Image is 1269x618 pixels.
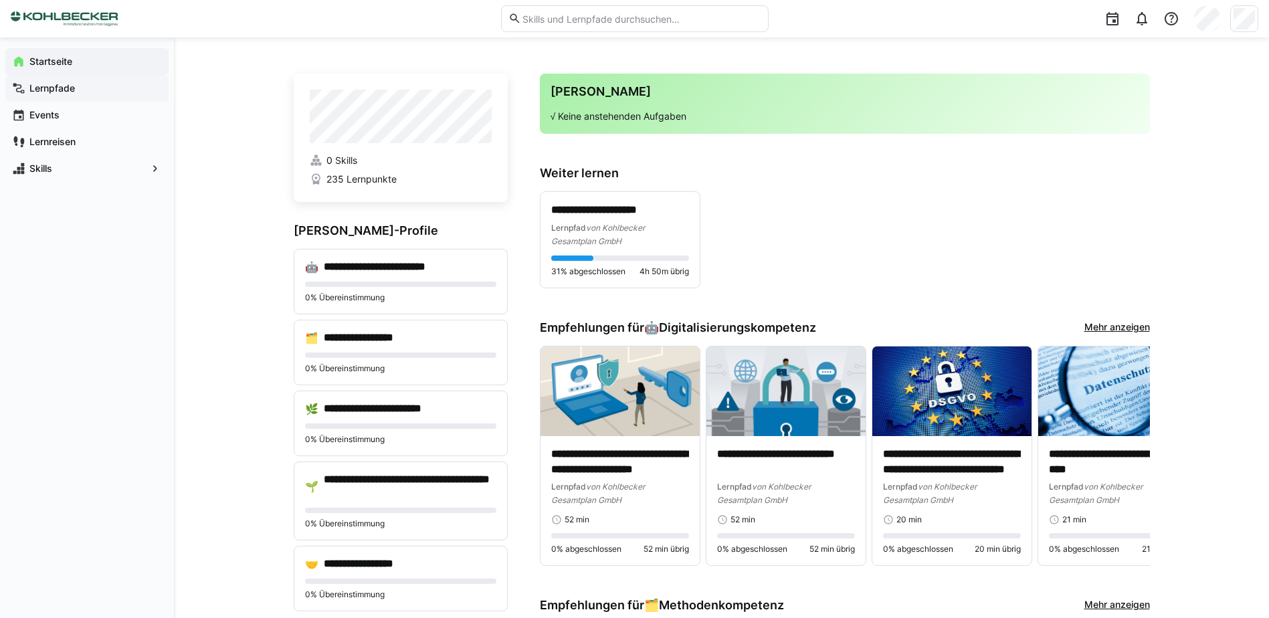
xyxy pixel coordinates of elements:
[305,589,496,600] p: 0% Übereinstimmung
[1038,346,1197,436] img: image
[551,84,1139,99] h3: [PERSON_NAME]
[1049,482,1143,505] span: von Kohlbecker Gesamtplan GmbH
[565,514,589,525] span: 52 min
[872,346,1032,436] img: image
[326,173,397,186] span: 235 Lernpunkte
[717,482,811,505] span: von Kohlbecker Gesamtplan GmbH
[540,320,816,335] h3: Empfehlungen für
[310,154,492,167] a: 0 Skills
[305,292,496,303] p: 0% Übereinstimmung
[644,320,816,335] div: 🤖
[896,514,922,525] span: 20 min
[706,346,866,436] img: image
[540,166,1150,181] h3: Weiter lernen
[883,544,953,554] span: 0% abgeschlossen
[305,331,318,344] div: 🗂️
[1049,482,1084,492] span: Lernpfad
[305,402,318,415] div: 🌿
[305,557,318,571] div: 🤝
[1142,544,1187,554] span: 21 min übrig
[1062,514,1086,525] span: 21 min
[883,482,977,505] span: von Kohlbecker Gesamtplan GmbH
[1084,320,1150,335] a: Mehr anzeigen
[551,223,586,233] span: Lernpfad
[1049,544,1119,554] span: 0% abgeschlossen
[809,544,855,554] span: 52 min übrig
[294,223,508,238] h3: [PERSON_NAME]-Profile
[551,223,645,246] span: von Kohlbecker Gesamtplan GmbH
[644,598,784,613] div: 🗂️
[541,346,700,436] img: image
[551,544,621,554] span: 0% abgeschlossen
[975,544,1021,554] span: 20 min übrig
[659,598,784,613] span: Methodenkompetenz
[644,544,689,554] span: 52 min übrig
[551,266,625,277] span: 31% abgeschlossen
[305,480,318,493] div: 🌱
[521,13,761,25] input: Skills und Lernpfade durchsuchen…
[305,518,496,529] p: 0% Übereinstimmung
[883,482,918,492] span: Lernpfad
[551,482,586,492] span: Lernpfad
[305,434,496,445] p: 0% Übereinstimmung
[1084,598,1150,613] a: Mehr anzeigen
[640,266,689,277] span: 4h 50m übrig
[326,154,357,167] span: 0 Skills
[730,514,755,525] span: 52 min
[305,260,318,274] div: 🤖
[717,482,752,492] span: Lernpfad
[717,544,787,554] span: 0% abgeschlossen
[305,363,496,374] p: 0% Übereinstimmung
[551,482,645,505] span: von Kohlbecker Gesamtplan GmbH
[551,110,1139,123] p: √ Keine anstehenden Aufgaben
[659,320,816,335] span: Digitalisierungskompetenz
[540,598,784,613] h3: Empfehlungen für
